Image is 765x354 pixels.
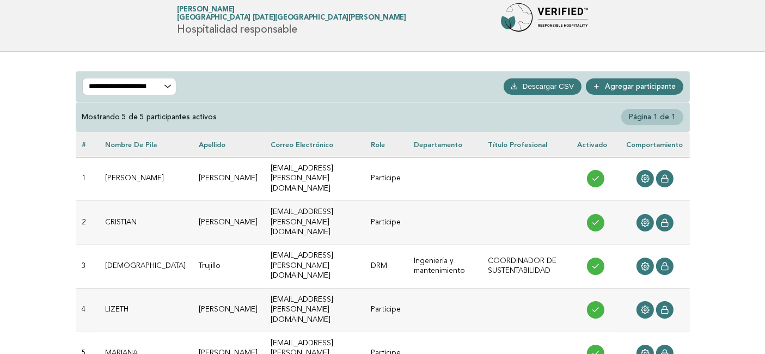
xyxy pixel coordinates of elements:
font: Activado [578,141,608,149]
font: Partícipe [371,218,401,225]
font: 3 [82,263,87,270]
font: Partícipe [371,306,401,313]
font: Correo electrónico [271,141,334,149]
font: [EMAIL_ADDRESS][PERSON_NAME][DOMAIN_NAME] [271,165,334,192]
font: Mostrando 5 de 5 participantes activos [82,112,217,121]
font: COORDINADOR DE SUSTENTABILIDAD [488,257,556,274]
font: Apellido [199,141,226,149]
button: Descargar CSV [504,78,582,95]
font: Nombre de pila [106,141,157,149]
font: CRISTIAN [106,218,137,225]
font: Partícipe [371,175,401,182]
img: Guía de viajes de Forbes [501,3,588,38]
font: DRM [371,263,387,270]
font: Role [371,141,385,149]
font: [PERSON_NAME] [199,218,258,225]
font: [EMAIL_ADDRESS][PERSON_NAME][DOMAIN_NAME] [271,252,334,279]
font: 2 [82,218,87,225]
a: [PERSON_NAME][GEOGRAPHIC_DATA] [DATE][GEOGRAPHIC_DATA][PERSON_NAME] [178,6,407,21]
a: Agregar participante [586,78,683,95]
font: Hospitalidad responsable [178,23,297,36]
font: [PERSON_NAME] [178,6,235,13]
font: [DEMOGRAPHIC_DATA] [106,263,186,270]
font: [EMAIL_ADDRESS][PERSON_NAME][DOMAIN_NAME] [271,209,334,236]
font: Agregar participante [605,82,676,91]
font: Ingeniería y mantenimiento [414,257,465,274]
font: # [82,141,87,149]
font: LIZETH [106,306,129,313]
font: [PERSON_NAME] [199,306,258,313]
font: 4 [82,306,87,313]
font: Descargar CSV [523,82,574,90]
font: [EMAIL_ADDRESS][PERSON_NAME][DOMAIN_NAME] [271,296,334,324]
font: Título profesional [488,141,547,149]
font: 1 [82,175,87,182]
font: Departamento [414,141,462,149]
font: Trujillo [199,263,221,270]
font: [GEOGRAPHIC_DATA] [DATE][GEOGRAPHIC_DATA][PERSON_NAME] [178,14,407,21]
font: [PERSON_NAME] [199,175,258,182]
font: [PERSON_NAME] [106,175,164,182]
